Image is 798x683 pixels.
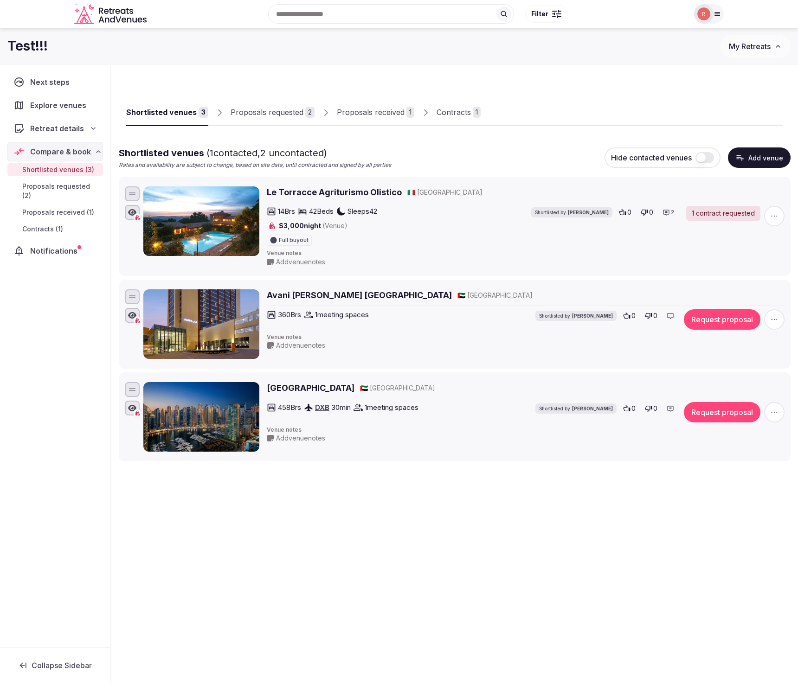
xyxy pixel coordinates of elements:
a: Contracts (1) [7,223,103,236]
img: Millennium Place Marina [143,382,259,452]
p: Rates and availability are subject to change, based on site data, until contracted and signed by ... [119,161,391,169]
span: [PERSON_NAME] [572,405,613,412]
span: 0 [649,208,653,217]
button: My Retreats [720,35,791,58]
span: Hide contacted venues [611,153,692,162]
div: Shortlisted venues [126,107,197,118]
span: Notifications [30,245,81,256]
button: 0 [642,402,660,415]
span: My Retreats [729,42,771,51]
div: Shortlisted by [531,207,612,217]
span: Venue notes [267,249,785,257]
span: [PERSON_NAME] [568,209,609,216]
img: Le Torracce Agriturismo Olistico [143,186,259,256]
div: 1 [473,107,481,118]
button: 🇦🇪 [360,383,368,393]
span: 0 [653,404,657,413]
span: 2 [671,209,674,217]
a: Explore venues [7,96,103,115]
span: 14 Brs [278,206,295,216]
span: Add venue notes [276,434,325,443]
button: Collapse Sidebar [7,655,103,676]
span: 42 Beds [309,206,334,216]
span: Sleeps 42 [348,206,377,216]
span: 458 Brs [278,402,301,412]
span: 0 [631,311,636,320]
button: 0 [642,309,660,322]
span: Add venue notes [276,257,325,267]
a: Contracts1 [437,99,481,126]
span: Shortlisted venues (3) [22,165,94,174]
span: Full buyout [279,237,309,243]
span: 1 meeting spaces [315,310,369,319]
a: Notifications [7,241,103,261]
a: [GEOGRAPHIC_DATA] [267,382,354,394]
span: [GEOGRAPHIC_DATA] [370,383,435,393]
div: Proposals requested [231,107,303,118]
span: 0 [653,311,657,320]
span: 1 meeting spaces [365,402,418,412]
button: 🇮🇹 [407,188,415,197]
span: Proposals requested (2) [22,182,99,200]
span: 30 min [331,402,351,412]
button: Add venue [728,147,791,168]
span: Next steps [30,77,73,88]
div: Proposals received [337,107,405,118]
button: 0 [620,402,638,415]
a: Proposals received1 [337,99,414,126]
div: 3 [199,107,208,118]
button: 0 [616,206,634,219]
div: Shortlisted by [535,403,617,414]
span: $3,000 night [279,221,348,230]
span: Proposals received (1) [22,208,94,217]
span: Add venue notes [276,341,325,350]
button: 0 [620,309,638,322]
button: Filter [525,5,567,23]
span: Explore venues [30,100,90,111]
span: Filter [531,9,548,19]
span: ( 1 contacted, 2 uncontacted) [206,147,327,159]
span: (Venue) [322,222,348,230]
span: 🇦🇪 [360,384,368,392]
span: Retreat details [30,123,84,134]
a: Le Torracce Agriturismo Olistico [267,186,402,198]
span: 360 Brs [278,310,301,319]
div: 1 [406,107,414,118]
a: Avani [PERSON_NAME] [GEOGRAPHIC_DATA] [267,289,452,301]
span: [PERSON_NAME] [572,313,613,319]
div: Contracts [437,107,471,118]
a: Visit the homepage [74,4,148,25]
div: 2 [305,107,315,118]
a: 1 contract requested [686,206,760,221]
div: Shortlisted by [535,311,617,321]
button: 🇦🇪 [457,291,465,300]
span: Collapse Sidebar [32,661,92,670]
img: Ryan Sanford [697,7,710,20]
span: Venue notes [267,333,785,341]
a: DXB [315,403,329,412]
span: Compare & book [30,146,91,157]
span: 0 [631,404,636,413]
a: Shortlisted venues3 [126,99,208,126]
button: Request proposal [684,309,760,330]
svg: Retreats and Venues company logo [74,4,148,25]
a: Proposals requested (2) [7,180,103,202]
img: Avani Ibn Battuta Dubai Hotel [143,289,259,359]
button: Request proposal [684,402,760,422]
button: 0 [638,206,656,219]
h1: Test!!! [7,37,48,55]
a: Proposals received (1) [7,206,103,219]
a: Next steps [7,72,103,92]
span: 🇦🇪 [457,291,465,299]
span: [GEOGRAPHIC_DATA] [417,188,483,197]
span: 🇮🇹 [407,188,415,196]
a: Proposals requested2 [231,99,315,126]
span: Contracts (1) [22,224,63,234]
span: 0 [627,208,631,217]
a: Shortlisted venues (3) [7,163,103,176]
span: Venue notes [267,426,785,434]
